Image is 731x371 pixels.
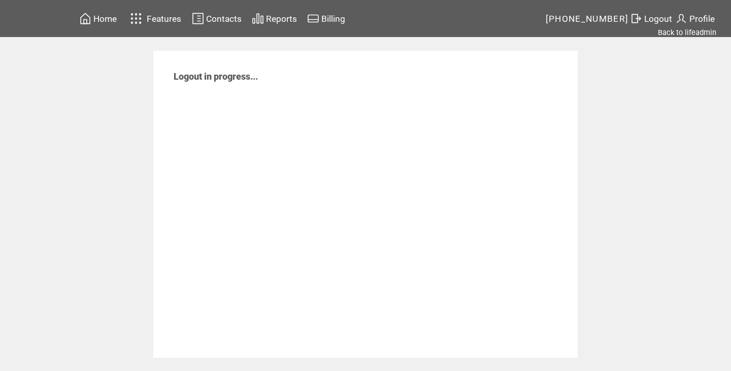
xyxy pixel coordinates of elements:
a: Home [78,11,118,26]
span: Logout [644,14,672,24]
a: Profile [674,11,716,26]
img: chart.svg [252,12,264,25]
img: profile.svg [675,12,687,25]
a: Logout [628,11,674,26]
a: Billing [306,11,347,26]
span: Features [147,14,181,24]
img: contacts.svg [192,12,204,25]
a: Features [126,9,183,28]
span: Logout in progress... [174,71,258,82]
img: creidtcard.svg [307,12,319,25]
span: Reports [266,14,297,24]
span: [PHONE_NUMBER] [546,14,629,24]
a: Back to lifeadmin [658,28,716,37]
img: features.svg [127,10,145,27]
span: Home [93,14,117,24]
span: Billing [321,14,345,24]
a: Contacts [190,11,243,26]
a: Reports [250,11,298,26]
span: Contacts [206,14,242,24]
img: exit.svg [630,12,642,25]
span: Profile [689,14,715,24]
img: home.svg [79,12,91,25]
